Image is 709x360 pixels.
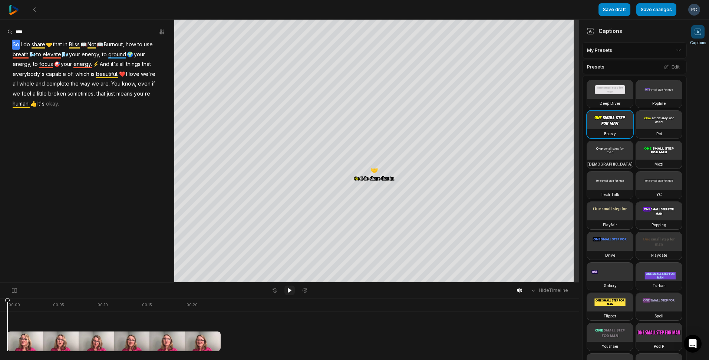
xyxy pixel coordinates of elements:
h3: Drive [605,252,615,258]
span: share [31,40,46,50]
span: Captions [690,40,706,46]
span: feel [21,89,32,99]
span: You [111,79,121,89]
span: your [133,50,146,60]
span: are. [100,79,111,89]
span: all [12,79,19,89]
span: know, [121,79,137,89]
span: capable [45,69,67,79]
span: okay. [45,99,60,109]
span: way [79,79,91,89]
span: love [128,69,140,79]
h3: [DEMOGRAPHIC_DATA] [587,161,633,167]
span: energy. [73,59,93,69]
span: that [141,59,152,69]
h3: Pet [656,131,662,137]
span: if [151,79,156,89]
span: whole [19,79,35,89]
span: all [119,59,125,69]
span: which [75,69,90,79]
h3: Beasty [604,131,616,137]
span: it's [110,59,119,69]
span: that [96,89,106,99]
h3: Flipper [604,313,616,319]
span: a [32,89,36,99]
span: ground [108,50,127,60]
h3: Tech Talk [601,191,619,197]
h3: Popline [652,100,666,106]
span: I [125,69,128,79]
span: focus [39,59,54,69]
span: do [23,40,31,50]
h3: Mozi [654,161,663,167]
span: energy, [81,50,101,60]
span: use [143,40,154,50]
span: to [36,50,42,60]
span: means [116,89,133,99]
div: Presets [582,60,687,74]
span: beautiful. [95,69,119,79]
span: you're [133,89,151,99]
h3: Deep Diver [600,100,620,106]
button: Save draft [598,3,630,16]
h3: Popping [652,222,666,228]
button: Save changes [636,3,676,16]
span: complete [46,79,70,89]
span: to [137,40,143,50]
span: we [12,89,21,99]
div: Open Intercom Messenger [684,335,702,353]
span: the [70,79,79,89]
span: things [125,59,141,69]
span: energy, [12,59,32,69]
span: and [35,79,46,89]
h3: Pod P [654,343,664,349]
span: just [106,89,116,99]
span: we [91,79,100,89]
span: to [32,59,39,69]
h3: Galaxy [604,283,617,289]
span: even [137,79,151,89]
span: how [125,40,137,50]
span: to [101,50,108,60]
span: And [99,59,110,69]
h3: Spell [654,313,663,319]
span: is [90,69,95,79]
span: broken [47,89,67,99]
span: Not [87,40,97,50]
h3: Turban [653,283,666,289]
button: Captions [690,25,706,46]
span: little [36,89,47,99]
span: I [20,40,23,50]
button: HideTimeline [528,285,570,296]
span: So [12,40,20,50]
div: My Presets [582,42,687,59]
h3: Youshaei [602,343,618,349]
span: elevate [42,50,62,60]
span: human. [12,99,30,109]
span: we're [140,69,156,79]
span: your [68,50,81,60]
h3: YC [656,191,662,197]
span: in [63,40,68,50]
img: reap [9,5,19,15]
span: your [60,59,73,69]
span: Burnout, [103,40,125,50]
span: of, [67,69,75,79]
span: It's [37,99,45,109]
span: that [52,40,63,50]
span: breath [12,50,29,60]
div: Captions [587,27,622,35]
span: sometimes, [67,89,96,99]
span: Bliss [68,40,80,50]
button: Edit [662,62,682,72]
h3: Playfair [603,222,617,228]
h3: Playdate [651,252,667,258]
span: everybody's [12,69,45,79]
